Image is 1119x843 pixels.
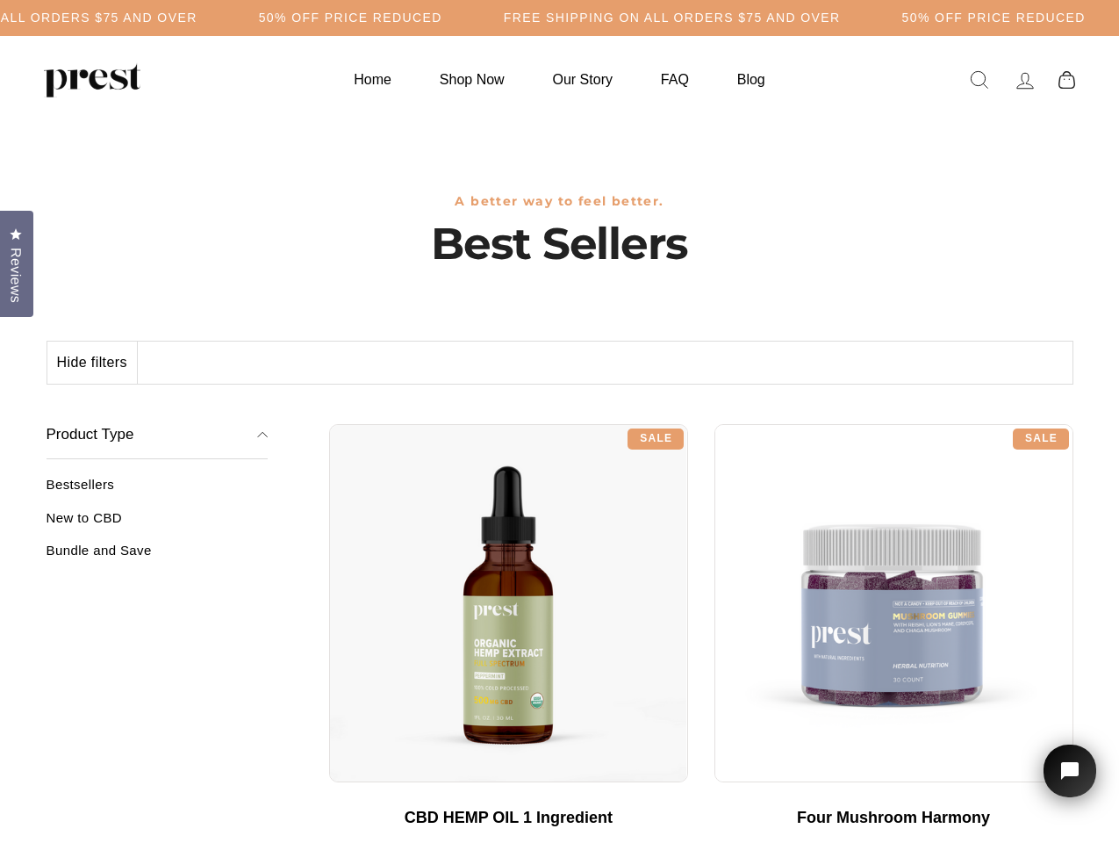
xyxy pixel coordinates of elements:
div: Sale [1013,429,1069,450]
iframe: Tidio Chat [1021,720,1119,843]
h5: Free Shipping on all orders $75 and over [504,11,841,25]
div: Sale [628,429,684,450]
a: Our Story [531,62,635,97]
h5: 50% OFF PRICE REDUCED [902,11,1086,25]
h5: 50% OFF PRICE REDUCED [259,11,442,25]
h3: A better way to feel better. [47,194,1073,209]
div: CBD HEMP OIL 1 Ingredient [347,809,671,828]
button: Hide filters [47,342,138,384]
ul: Primary [332,62,786,97]
div: Four Mushroom Harmony [732,809,1056,828]
a: Shop Now [418,62,527,97]
a: Bundle and Save [47,543,269,572]
a: New to CBD [47,510,269,539]
h1: Best Sellers [47,218,1073,270]
span: Reviews [4,248,27,303]
a: Home [332,62,413,97]
a: FAQ [639,62,711,97]
button: Product Type [47,411,269,460]
img: PREST ORGANICS [44,62,140,97]
a: Bestsellers [47,477,269,506]
a: Blog [715,62,787,97]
